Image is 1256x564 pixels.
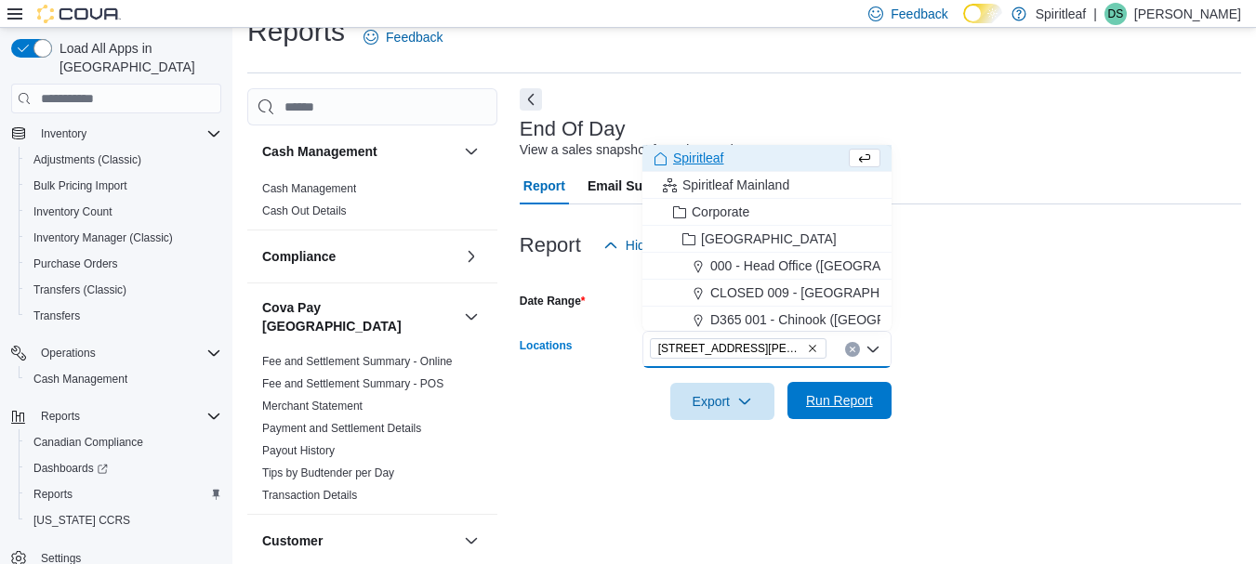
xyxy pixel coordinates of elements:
[26,149,149,171] a: Adjustments (Classic)
[642,145,892,172] button: Spiritleaf
[19,173,229,199] button: Bulk Pricing Import
[1093,3,1097,25] p: |
[262,355,453,368] a: Fee and Settlement Summary - Online
[33,405,221,427] span: Reports
[520,140,792,160] div: View a sales snapshot for a date or date range.
[33,308,80,323] span: Transfers
[710,256,959,275] span: 000 - Head Office ([GEOGRAPHIC_DATA])
[520,338,573,353] label: Locations
[642,172,892,199] button: Spiritleaf Mainland
[673,149,723,167] span: Spiritleaf
[33,230,173,245] span: Inventory Manager (Classic)
[26,431,221,453] span: Canadian Compliance
[26,175,221,197] span: Bulk Pricing Import
[33,487,73,502] span: Reports
[262,376,443,391] span: Fee and Settlement Summary - POS
[262,421,421,436] span: Payment and Settlement Details
[642,280,892,307] button: CLOSED 009 - [GEOGRAPHIC_DATA].
[692,203,749,221] span: Corporate
[262,488,357,503] span: Transaction Details
[26,431,151,453] a: Canadian Compliance
[26,279,221,301] span: Transfers (Classic)
[41,409,80,424] span: Reports
[26,175,135,197] a: Bulk Pricing Import
[33,405,87,427] button: Reports
[33,204,112,219] span: Inventory Count
[19,225,229,251] button: Inventory Manager (Classic)
[460,140,483,163] button: Cash Management
[26,201,221,223] span: Inventory Count
[262,377,443,390] a: Fee and Settlement Summary - POS
[262,203,347,218] span: Cash Out Details
[262,531,323,550] h3: Customer
[262,247,336,266] h3: Compliance
[33,461,108,476] span: Dashboards
[262,531,456,550] button: Customer
[787,382,892,419] button: Run Report
[891,5,947,23] span: Feedback
[33,123,94,145] button: Inventory
[262,247,456,266] button: Compliance
[33,372,127,387] span: Cash Management
[262,298,456,335] button: Cova Pay [GEOGRAPHIC_DATA]
[588,167,706,204] span: Email Subscription
[520,294,586,308] label: Date Range
[26,509,221,531] span: Washington CCRS
[33,178,127,193] span: Bulk Pricing Import
[1134,3,1241,25] p: [PERSON_NAME]
[19,429,229,455] button: Canadian Compliance
[520,234,581,256] h3: Report
[963,23,964,24] span: Dark Mode
[642,253,892,280] button: 000 - Head Office ([GEOGRAPHIC_DATA])
[262,444,335,457] a: Payout History
[658,339,803,358] span: [STREET_ADDRESS][PERSON_NAME]
[26,227,180,249] a: Inventory Manager (Classic)
[596,227,731,264] button: Hide Parameters
[262,400,363,413] a: Merchant Statement
[356,19,450,56] a: Feedback
[650,338,826,359] span: 555 - Spiritleaf Lawrence Ave (North York)
[386,28,443,46] span: Feedback
[33,282,126,297] span: Transfers (Classic)
[523,167,565,204] span: Report
[33,435,143,450] span: Canadian Compliance
[41,346,96,361] span: Operations
[26,201,120,223] a: Inventory Count
[262,354,453,369] span: Fee and Settlement Summary - Online
[19,303,229,329] button: Transfers
[26,368,135,390] a: Cash Management
[19,277,229,303] button: Transfers (Classic)
[26,253,126,275] a: Purchase Orders
[262,443,335,458] span: Payout History
[866,342,880,357] button: Close list of options
[520,88,542,111] button: Next
[520,118,626,140] h3: End Of Day
[19,366,229,392] button: Cash Management
[262,142,456,161] button: Cash Management
[642,307,892,334] button: D365 001 - Chinook ([GEOGRAPHIC_DATA])
[626,236,723,255] span: Hide Parameters
[4,121,229,147] button: Inventory
[33,513,130,528] span: [US_STATE] CCRS
[33,256,118,271] span: Purchase Orders
[26,227,221,249] span: Inventory Manager (Classic)
[262,204,347,217] a: Cash Out Details
[262,422,421,435] a: Payment and Settlement Details
[33,342,221,364] span: Operations
[247,177,497,230] div: Cash Management
[642,199,892,226] button: Corporate
[26,305,87,327] a: Transfers
[26,305,221,327] span: Transfers
[681,383,763,420] span: Export
[460,245,483,268] button: Compliance
[1108,3,1124,25] span: DS
[26,509,138,531] a: [US_STATE] CCRS
[19,455,229,481] a: Dashboards
[670,383,774,420] button: Export
[262,182,356,195] a: Cash Management
[19,481,229,507] button: Reports
[19,199,229,225] button: Inventory Count
[33,342,103,364] button: Operations
[262,489,357,502] a: Transaction Details
[19,147,229,173] button: Adjustments (Classic)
